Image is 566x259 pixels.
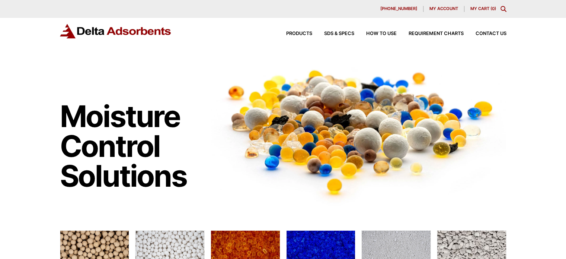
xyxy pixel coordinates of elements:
span: Requirement Charts [409,31,464,36]
h1: Moisture Control Solutions [60,101,204,191]
span: Contact Us [476,31,506,36]
span: Products [286,31,312,36]
img: Image [211,56,506,206]
a: How to Use [354,31,397,36]
span: My account [429,7,458,11]
a: Requirement Charts [397,31,464,36]
span: [PHONE_NUMBER] [380,7,417,11]
div: Toggle Modal Content [501,6,506,12]
a: [PHONE_NUMBER] [374,6,423,12]
a: Contact Us [464,31,506,36]
img: Delta Adsorbents [60,24,172,38]
a: My Cart (0) [470,6,496,11]
span: 0 [492,6,495,11]
a: My account [423,6,464,12]
a: Products [274,31,312,36]
span: How to Use [366,31,397,36]
a: SDS & SPECS [312,31,354,36]
span: SDS & SPECS [324,31,354,36]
